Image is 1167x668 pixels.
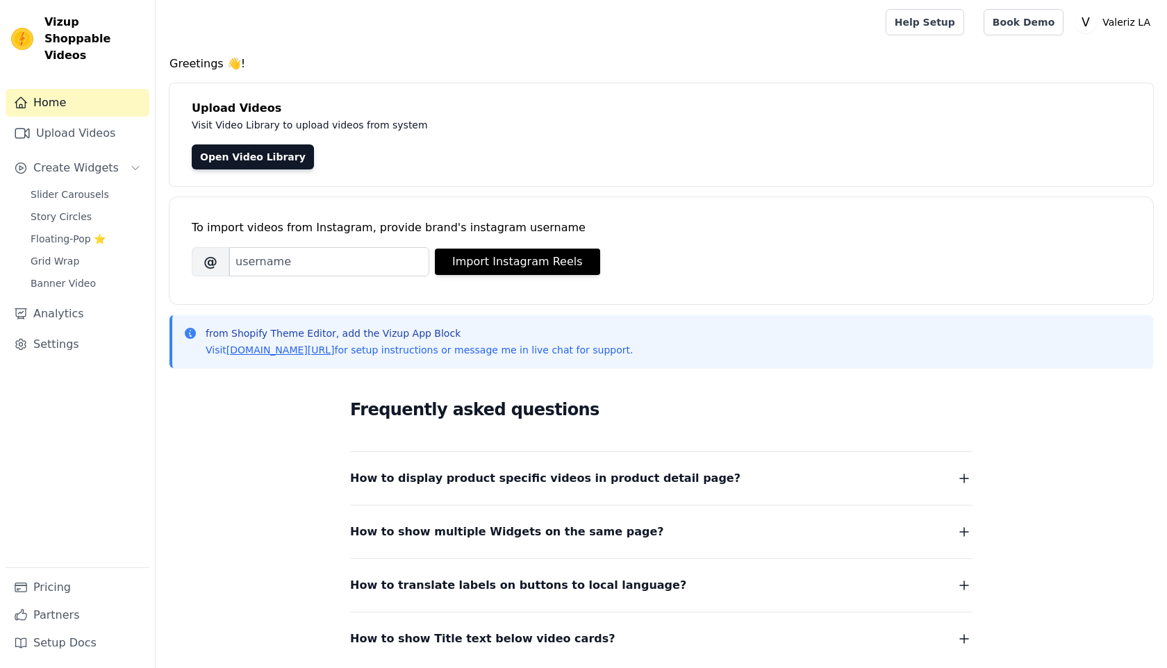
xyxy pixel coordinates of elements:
[192,117,814,133] p: Visit Video Library to upload videos from system
[6,154,149,182] button: Create Widgets
[206,326,633,340] p: from Shopify Theme Editor, add the Vizup App Block
[206,343,633,357] p: Visit for setup instructions or message me in live chat for support.
[6,300,149,328] a: Analytics
[435,249,600,275] button: Import Instagram Reels
[6,574,149,601] a: Pricing
[11,28,33,50] img: Vizup
[44,14,144,64] span: Vizup Shoppable Videos
[1097,10,1156,35] p: Valeriz LA
[6,601,149,629] a: Partners
[33,160,119,176] span: Create Widgets
[31,254,79,268] span: Grid Wrap
[226,344,335,356] a: [DOMAIN_NAME][URL]
[350,396,972,424] h2: Frequently asked questions
[192,100,1131,117] h4: Upload Videos
[6,89,149,117] a: Home
[1082,15,1090,29] text: V
[6,331,149,358] a: Settings
[22,207,149,226] a: Story Circles
[350,576,972,595] button: How to translate labels on buttons to local language?
[6,629,149,657] a: Setup Docs
[350,469,972,488] button: How to display product specific videos in product detail page?
[350,576,686,595] span: How to translate labels on buttons to local language?
[192,247,229,276] span: @
[22,185,149,204] a: Slider Carousels
[350,469,740,488] span: How to display product specific videos in product detail page?
[1075,10,1156,35] button: V Valeriz LA
[31,232,106,246] span: Floating-Pop ⭐
[31,210,92,224] span: Story Circles
[984,9,1063,35] a: Book Demo
[350,629,972,649] button: How to show Title text below video cards?
[169,56,1153,72] h4: Greetings 👋!
[31,276,96,290] span: Banner Video
[886,9,964,35] a: Help Setup
[22,229,149,249] a: Floating-Pop ⭐
[350,522,972,542] button: How to show multiple Widgets on the same page?
[192,219,1131,236] div: To import videos from Instagram, provide brand's instagram username
[350,522,664,542] span: How to show multiple Widgets on the same page?
[6,119,149,147] a: Upload Videos
[31,187,109,201] span: Slider Carousels
[22,251,149,271] a: Grid Wrap
[22,274,149,293] a: Banner Video
[229,247,429,276] input: username
[192,144,314,169] a: Open Video Library
[350,629,615,649] span: How to show Title text below video cards?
